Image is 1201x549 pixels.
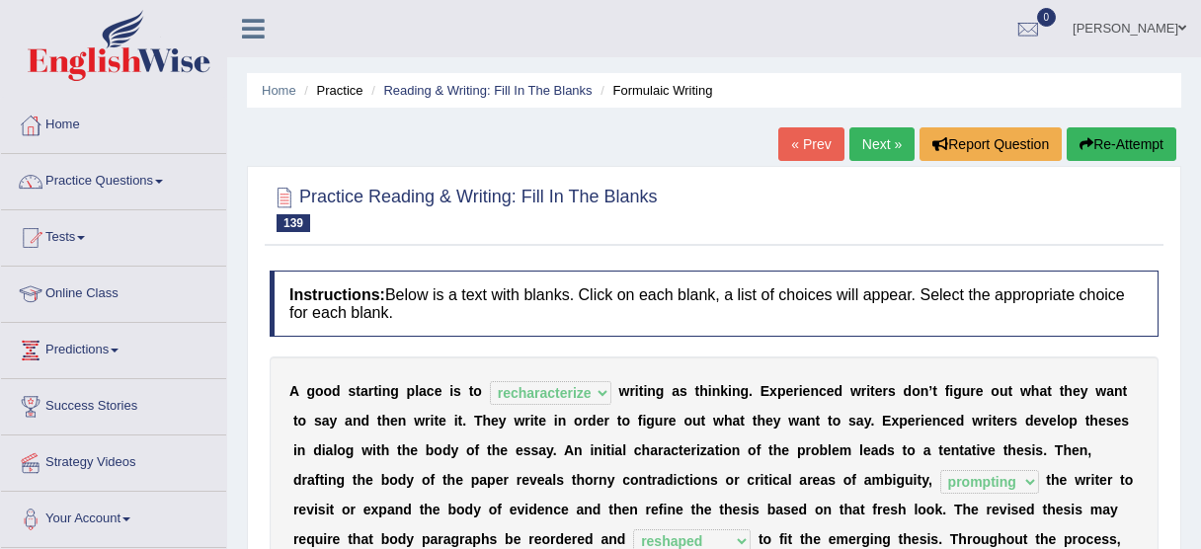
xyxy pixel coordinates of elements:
b: f [945,383,950,399]
b: n [810,383,819,399]
b: r [861,383,866,399]
b: n [647,383,656,399]
b: A [289,383,299,399]
b: h [757,413,765,429]
b: o [324,383,333,399]
b: i [708,383,712,399]
b: e [875,383,883,399]
b: a [1106,383,1114,399]
b: s [887,442,895,458]
b: i [454,413,458,429]
a: Reading & Writing: Fill In The Blanks [383,83,592,98]
b: i [642,413,646,429]
b: v [1041,413,1049,429]
b: t [377,413,382,429]
b: d [1025,413,1034,429]
b: e [538,413,546,429]
b: e [1073,383,1081,399]
b: a [650,442,658,458]
b: Instructions: [289,286,385,303]
b: T [1055,442,1064,458]
b: c [819,383,827,399]
b: t [695,383,700,399]
b: o [473,383,482,399]
b: e [908,413,916,429]
li: Practice [299,81,362,100]
b: t [606,442,611,458]
b: i [635,383,639,399]
b: u [962,383,971,399]
b: n [712,383,721,399]
b: u [655,413,664,429]
a: Practice Questions [1,154,226,203]
b: l [622,442,626,458]
b: d [835,383,843,399]
b: i [719,442,723,458]
b: c [940,413,948,429]
b: e [1049,413,1057,429]
b: s [848,413,856,429]
b: o [991,383,1000,399]
b: a [923,442,931,458]
b: w [618,383,629,399]
b: t [617,413,622,429]
b: e [785,383,793,399]
b: r [690,442,695,458]
b: t [397,442,402,458]
b: i [921,413,924,429]
b: r [425,413,430,429]
b: a [307,472,315,488]
b: . [870,413,874,429]
a: Tests [1,210,226,260]
b: g [741,383,750,399]
b: t [487,442,492,458]
b: i [610,442,614,458]
b: r [883,383,888,399]
b: x [769,383,777,399]
b: t [740,413,745,429]
b: o [466,442,475,458]
b: r [658,442,663,458]
b: d [293,472,302,488]
b: o [811,442,820,458]
b: o [298,413,307,429]
b: w [788,413,799,429]
b: e [997,413,1004,429]
b: r [983,413,988,429]
b: i [293,442,297,458]
b: r [524,413,529,429]
b: A [564,442,574,458]
b: y [546,442,553,458]
b: e [435,383,442,399]
a: Success Stories [1,379,226,429]
b: r [629,383,634,399]
b: e [597,413,604,429]
b: n [1080,442,1088,458]
b: i [1031,442,1035,458]
b: . [462,413,466,429]
button: Report Question [920,127,1062,161]
b: w [514,413,524,429]
b: h [724,413,733,429]
b: i [866,383,870,399]
b: a [538,442,546,458]
b: x [891,413,899,429]
b: h [381,413,390,429]
b: d [313,442,322,458]
b: r [805,442,810,458]
b: g [390,383,399,399]
b: r [368,383,373,399]
b: a [663,442,671,458]
b: n [398,413,407,429]
b: y [773,413,781,429]
button: Re-Attempt [1067,127,1176,161]
b: l [415,383,419,399]
b: n [1114,383,1123,399]
b: t [932,383,937,399]
b: n [921,383,929,399]
b: t [972,442,977,458]
b: f [638,413,643,429]
b: t [1060,383,1065,399]
b: h [1031,383,1040,399]
b: g [646,413,655,429]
